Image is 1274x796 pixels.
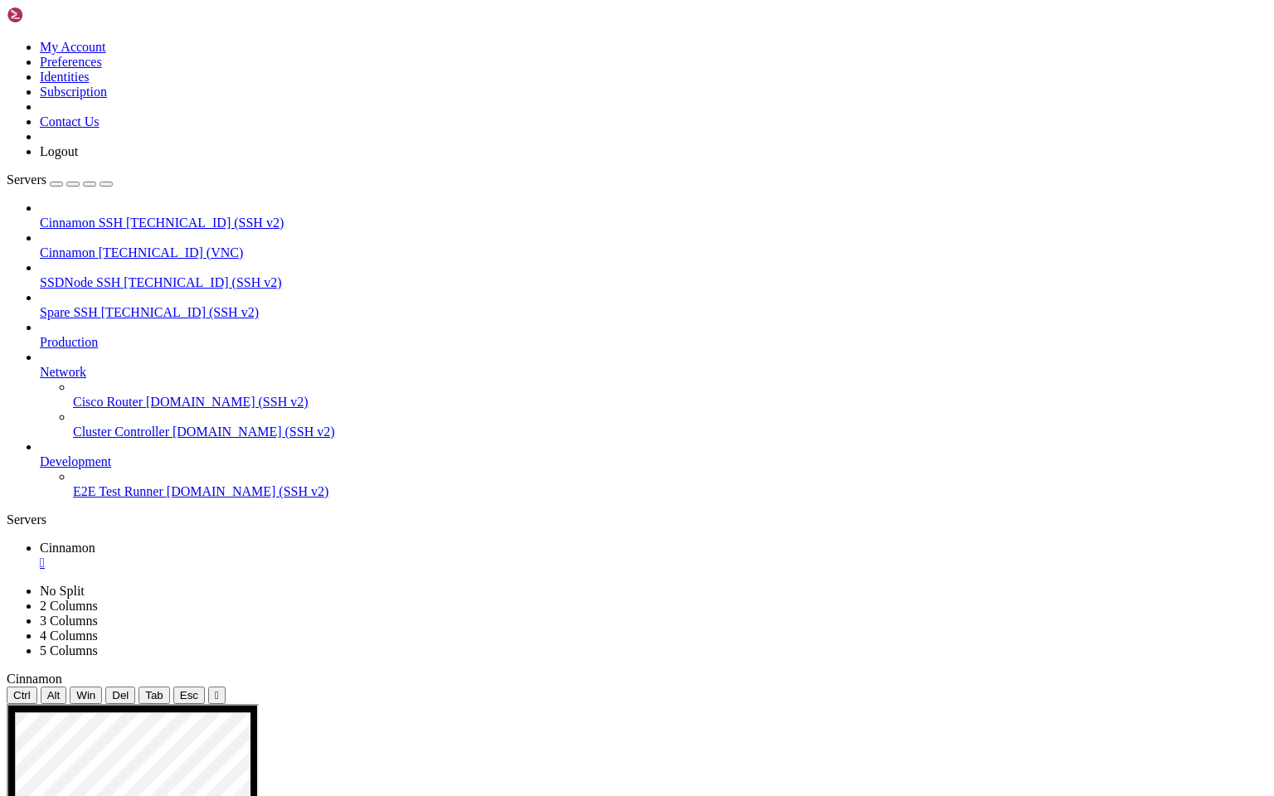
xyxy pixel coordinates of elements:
[167,484,329,498] span: [DOMAIN_NAME] (SSH v2)
[7,687,37,704] button: Ctrl
[73,380,1267,410] li: Cisco Router [DOMAIN_NAME] (SSH v2)
[7,512,1267,527] div: Servers
[70,687,102,704] button: Win
[40,114,100,129] a: Contact Us
[40,144,78,158] a: Logout
[40,305,1267,320] a: Spare SSH [TECHNICAL_ID] (SSH v2)
[73,425,169,439] span: Cluster Controller
[40,454,111,468] span: Development
[40,201,1267,231] li: Cinnamon SSH [TECHNICAL_ID] (SSH v2)
[40,216,123,230] span: Cinnamon SSH
[40,439,1267,499] li: Development
[76,689,95,701] span: Win
[7,7,102,23] img: Shellngn
[40,614,98,628] a: 3 Columns
[40,335,1267,350] a: Production
[73,425,1267,439] a: Cluster Controller [DOMAIN_NAME] (SSH v2)
[40,85,107,99] a: Subscription
[173,687,205,704] button: Esc
[40,541,95,555] span: Cinnamon
[73,395,1267,410] a: Cisco Router [DOMAIN_NAME] (SSH v2)
[40,275,1267,290] a: SSDNode SSH [TECHNICAL_ID] (SSH v2)
[73,395,143,409] span: Cisco Router
[40,541,1267,570] a: Cinnamon
[105,687,135,704] button: Del
[208,687,226,704] button: 
[101,305,259,319] span: [TECHNICAL_ID] (SSH v2)
[40,643,98,658] a: 5 Columns
[40,70,90,84] a: Identities
[73,484,1267,499] a: E2E Test Runner [DOMAIN_NAME] (SSH v2)
[124,275,281,289] span: [TECHNICAL_ID] (SSH v2)
[73,484,163,498] span: E2E Test Runner
[40,216,1267,231] a: Cinnamon SSH [TECHNICAL_ID] (SSH v2)
[139,687,170,704] button: Tab
[40,584,85,598] a: No Split
[112,689,129,701] span: Del
[7,672,62,686] span: Cinnamon
[173,425,335,439] span: [DOMAIN_NAME] (SSH v2)
[215,689,219,701] div: 
[40,275,120,289] span: SSDNode SSH
[13,689,31,701] span: Ctrl
[40,231,1267,260] li: Cinnamon [TECHNICAL_ID] (VNC)
[73,410,1267,439] li: Cluster Controller [DOMAIN_NAME] (SSH v2)
[99,245,244,260] span: [TECHNICAL_ID] (VNC)
[40,245,1267,260] a: Cinnamon [TECHNICAL_ID] (VNC)
[47,689,61,701] span: Alt
[40,335,98,349] span: Production
[7,172,46,187] span: Servers
[7,172,113,187] a: Servers
[40,365,86,379] span: Network
[40,599,98,613] a: 2 Columns
[40,454,1267,469] a: Development
[40,365,1267,380] a: Network
[40,556,1267,570] a: 
[40,245,95,260] span: Cinnamon
[145,689,163,701] span: Tab
[40,320,1267,350] li: Production
[146,395,309,409] span: [DOMAIN_NAME] (SSH v2)
[40,305,98,319] span: Spare SSH
[40,260,1267,290] li: SSDNode SSH [TECHNICAL_ID] (SSH v2)
[180,689,198,701] span: Esc
[40,40,106,54] a: My Account
[40,55,102,69] a: Preferences
[40,350,1267,439] li: Network
[41,687,67,704] button: Alt
[40,290,1267,320] li: Spare SSH [TECHNICAL_ID] (SSH v2)
[73,469,1267,499] li: E2E Test Runner [DOMAIN_NAME] (SSH v2)
[126,216,284,230] span: [TECHNICAL_ID] (SSH v2)
[40,629,98,643] a: 4 Columns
